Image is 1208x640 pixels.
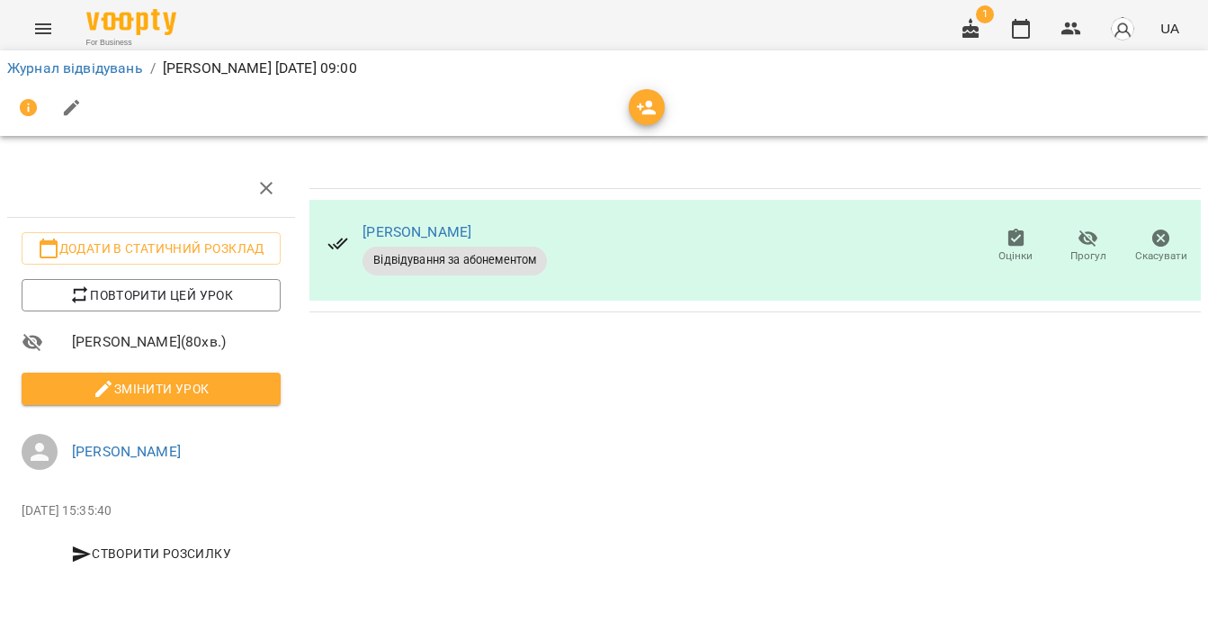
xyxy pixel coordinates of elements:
[976,5,994,23] span: 1
[7,59,143,77] a: Журнал відвідувань
[1135,248,1187,264] span: Скасувати
[22,232,281,265] button: Додати в статичний розклад
[72,331,281,353] span: [PERSON_NAME] ( 80 хв. )
[29,543,273,564] span: Створити розсилку
[7,58,1201,79] nav: breadcrumb
[150,58,156,79] li: /
[1160,19,1179,38] span: UA
[22,7,65,50] button: Menu
[1110,16,1135,41] img: avatar_s.png
[22,279,281,311] button: Повторити цей урок
[86,37,176,49] span: For Business
[1070,248,1106,264] span: Прогул
[362,223,471,240] a: [PERSON_NAME]
[22,373,281,405] button: Змінити урок
[998,248,1033,264] span: Оцінки
[86,9,176,35] img: Voopty Logo
[22,502,281,520] p: [DATE] 15:35:40
[36,284,266,306] span: Повторити цей урок
[1052,221,1125,272] button: Прогул
[980,221,1052,272] button: Оцінки
[362,252,547,268] span: Відвідування за абонементом
[36,238,266,259] span: Додати в статичний розклад
[36,378,266,400] span: Змінити урок
[72,443,181,460] a: [PERSON_NAME]
[22,537,281,570] button: Створити розсилку
[1124,221,1197,272] button: Скасувати
[1153,12,1186,45] button: UA
[163,58,357,79] p: [PERSON_NAME] [DATE] 09:00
